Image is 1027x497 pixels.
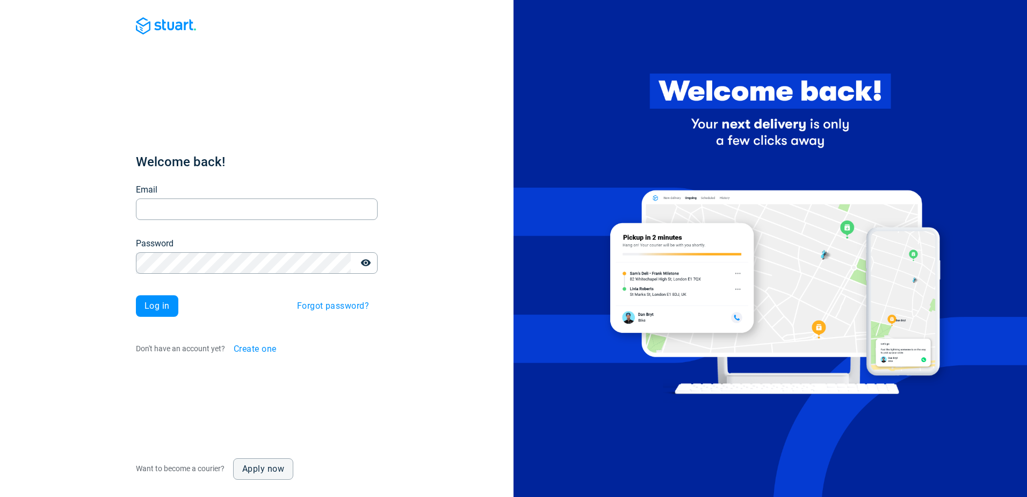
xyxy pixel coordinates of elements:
[136,17,196,34] img: Blue logo
[136,464,225,473] span: Want to become a courier?
[136,183,157,196] label: Email
[136,295,178,317] button: Log in
[136,344,225,353] span: Don't have an account yet?
[144,302,170,310] span: Log in
[225,338,285,360] button: Create one
[297,302,369,310] span: Forgot password?
[233,458,293,480] a: Apply now
[136,237,173,250] label: Password
[234,345,277,353] span: Create one
[242,465,284,473] span: Apply now
[288,295,378,317] button: Forgot password?
[136,153,378,171] h1: Welcome back!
